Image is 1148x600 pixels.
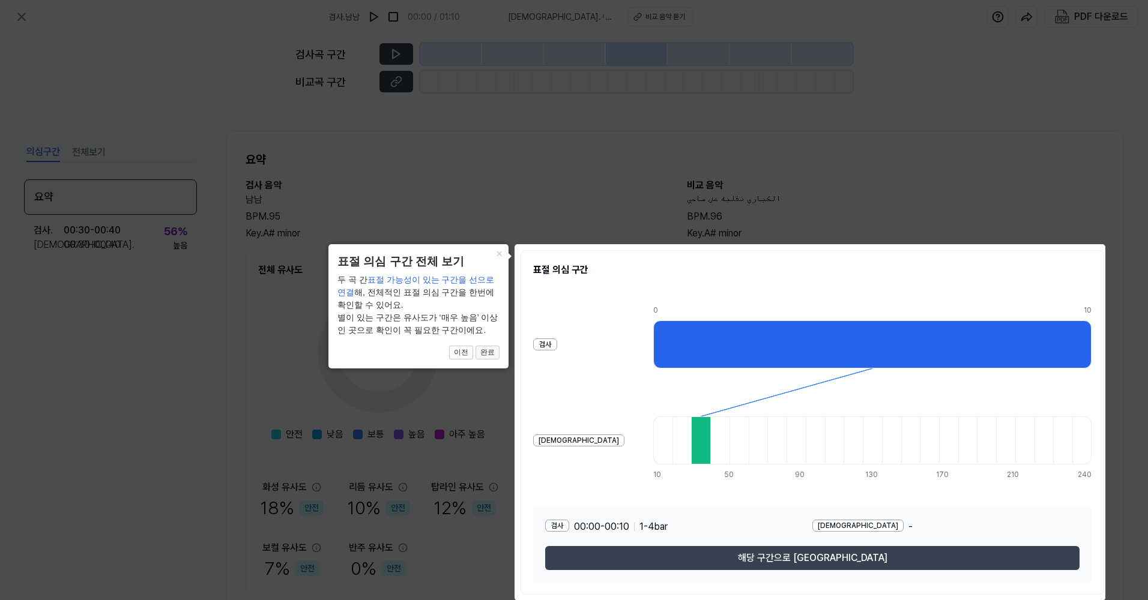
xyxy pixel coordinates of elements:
[795,469,814,480] div: 90
[337,253,500,271] header: 표절 의심 구간 전체 보기
[1084,305,1092,316] div: 10
[724,469,743,480] div: 50
[1078,469,1092,480] div: 240
[533,434,624,446] div: [DEMOGRAPHIC_DATA]
[476,346,500,360] button: 완료
[865,469,884,480] div: 130
[812,520,1080,534] div: -
[1007,469,1026,480] div: 210
[653,469,672,480] div: 10
[545,520,569,532] div: 검사
[812,520,904,532] div: [DEMOGRAPHIC_DATA]
[449,346,473,360] button: 이전
[653,305,1084,316] div: 0
[936,469,955,480] div: 170
[533,263,1092,277] h2: 표절 의심 구간
[639,520,668,534] span: 1 - 4 bar
[337,275,494,297] span: 표절 가능성이 있는 구간을 선으로 연결
[574,520,629,534] span: 00:00 - 00:10
[545,546,1080,570] button: 해당 구간으로 [GEOGRAPHIC_DATA]
[489,244,509,261] button: Close
[337,274,500,337] div: 두 곡 간 해, 전체적인 표절 의심 구간을 한번에 확인할 수 있어요. 별이 있는 구간은 유사도가 ‘매우 높음’ 이상인 곳으로 확인이 꼭 필요한 구간이에요.
[533,338,557,350] div: 검사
